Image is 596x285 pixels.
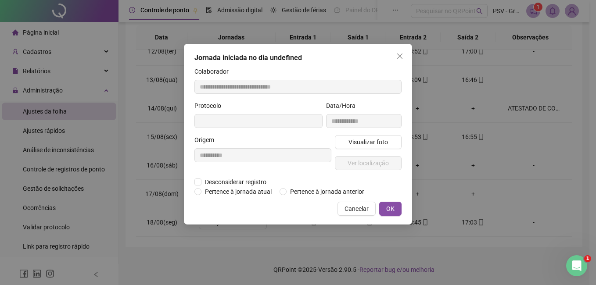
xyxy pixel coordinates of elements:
[194,101,227,110] label: Protocolo
[566,255,587,276] iframe: Intercom live chat
[396,53,403,60] span: close
[335,135,402,149] button: Visualizar foto
[287,187,368,196] span: Pertence à jornada anterior
[584,255,591,262] span: 1
[201,187,275,196] span: Pertence à jornada atual
[326,101,361,110] label: Data/Hora
[194,53,402,63] div: Jornada iniciada no dia undefined
[393,49,407,63] button: Close
[335,156,402,170] button: Ver localização
[194,135,220,145] label: Origem
[348,137,388,147] span: Visualizar foto
[194,67,234,76] label: Colaborador
[337,202,376,216] button: Cancelar
[386,204,395,214] span: OK
[201,177,270,187] span: Desconsiderar registro
[345,204,369,214] span: Cancelar
[379,202,402,216] button: OK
